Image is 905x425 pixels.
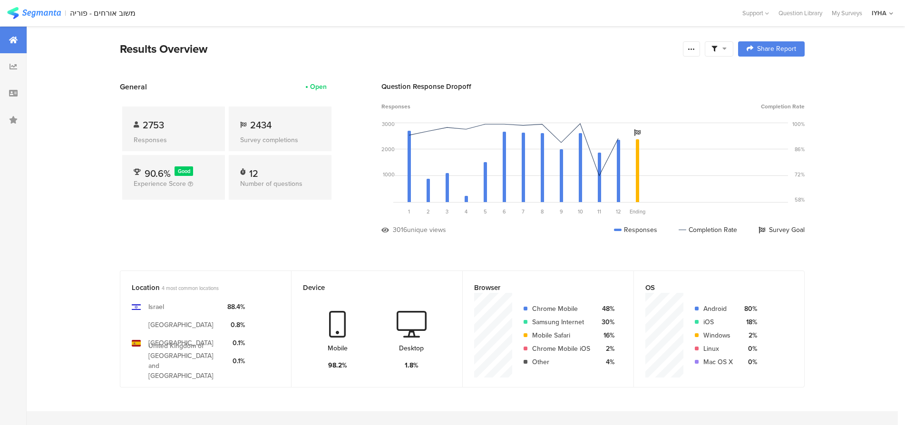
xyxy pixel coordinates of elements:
[227,338,245,348] div: 0.1%
[145,166,171,181] span: 90.6%
[120,81,147,92] span: General
[328,360,347,370] div: 98.2%
[381,81,805,92] div: Question Response Dropoff
[597,208,601,215] span: 11
[598,317,614,327] div: 30%
[827,9,867,18] a: My Surveys
[382,120,395,128] div: 3000
[634,129,641,136] i: Survey Goal
[759,225,805,235] div: Survey Goal
[598,304,614,314] div: 48%
[328,343,348,353] div: Mobile
[792,120,805,128] div: 100%
[303,282,435,293] div: Device
[132,282,264,293] div: Location
[645,282,777,293] div: OS
[134,135,214,145] div: Responses
[249,166,258,176] div: 12
[703,330,733,340] div: Windows
[120,40,678,58] div: Results Overview
[162,284,219,292] span: 4 most common locations
[532,344,590,354] div: Chrome Mobile iOS
[465,208,467,215] span: 4
[614,225,657,235] div: Responses
[250,118,272,132] span: 2434
[795,196,805,203] div: 58%
[703,344,733,354] div: Linux
[578,208,583,215] span: 10
[405,360,418,370] div: 1.8%
[872,9,886,18] div: IYHA
[227,302,245,312] div: 88.4%
[616,208,621,215] span: 12
[65,8,66,19] div: |
[598,344,614,354] div: 2%
[70,9,136,18] div: משוב אורחים - פוריה
[532,317,590,327] div: Samsung Internet
[703,304,733,314] div: Android
[560,208,563,215] span: 9
[628,208,647,215] div: Ending
[532,330,590,340] div: Mobile Safari
[381,102,410,111] span: Responses
[761,102,805,111] span: Completion Rate
[399,343,424,353] div: Desktop
[393,225,407,235] div: 3016
[503,208,506,215] span: 6
[148,302,164,312] div: Israel
[795,145,805,153] div: 86%
[703,317,733,327] div: iOS
[240,179,302,189] span: Number of questions
[227,356,245,366] div: 0.1%
[446,208,448,215] span: 3
[408,208,410,215] span: 1
[598,357,614,367] div: 4%
[148,320,214,330] div: [GEOGRAPHIC_DATA]
[134,179,186,189] span: Experience Score
[740,330,757,340] div: 2%
[740,317,757,327] div: 18%
[774,9,827,18] a: Question Library
[532,304,590,314] div: Chrome Mobile
[795,171,805,178] div: 72%
[7,7,61,19] img: segmanta logo
[484,208,487,215] span: 5
[148,338,214,348] div: [GEOGRAPHIC_DATA]
[381,145,395,153] div: 2000
[407,225,446,235] div: unique views
[742,6,769,20] div: Support
[740,344,757,354] div: 0%
[310,82,327,92] div: Open
[427,208,430,215] span: 2
[474,282,606,293] div: Browser
[757,46,796,52] span: Share Report
[740,304,757,314] div: 80%
[383,171,395,178] div: 1000
[240,135,320,145] div: Survey completions
[532,357,590,367] div: Other
[598,330,614,340] div: 16%
[703,357,733,367] div: Mac OS X
[522,208,525,215] span: 7
[178,167,190,175] span: Good
[740,357,757,367] div: 0%
[541,208,544,215] span: 8
[227,320,245,330] div: 0.8%
[148,341,220,381] div: United Kingdom of [GEOGRAPHIC_DATA] and [GEOGRAPHIC_DATA]
[143,118,164,132] span: 2753
[679,225,737,235] div: Completion Rate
